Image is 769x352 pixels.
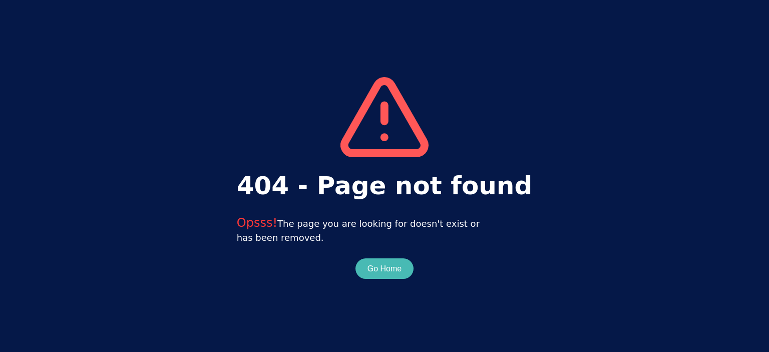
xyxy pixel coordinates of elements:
[237,216,277,230] span: Opsss!
[355,264,414,273] a: Go Home
[367,263,402,275] button: Go Home
[237,215,532,245] p: The page you are looking for doesn't exist or has been removed.
[340,77,428,157] img: svg%3e
[237,167,532,205] h1: 404 - Page not found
